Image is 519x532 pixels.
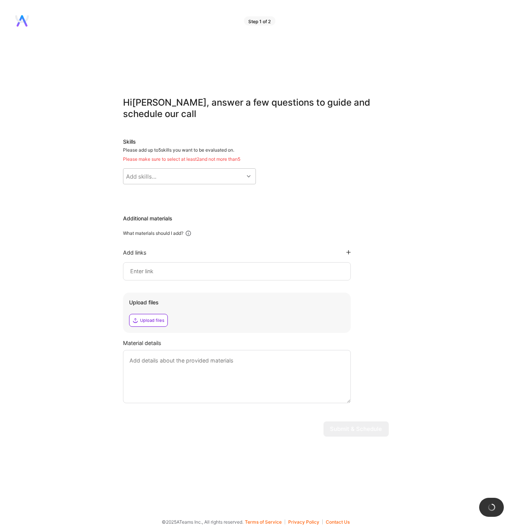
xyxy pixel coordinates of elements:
[185,230,192,237] i: icon Info
[126,172,156,180] div: Add skills...
[140,317,164,323] div: Upload files
[123,97,389,120] div: Hi [PERSON_NAME] , answer a few questions to guide and schedule our call
[346,250,351,255] i: icon PlusBlackFlat
[133,317,139,323] i: icon Upload2
[488,503,495,511] img: loading
[288,519,323,524] button: Privacy Policy
[245,519,285,524] button: Terms of Service
[123,138,389,146] div: Skills
[123,230,183,236] div: What materials should I add?
[123,339,389,347] div: Material details
[123,249,147,256] div: Add links
[247,174,251,178] i: icon Chevron
[244,16,275,25] div: Step 1 of 2
[326,519,350,524] button: Contact Us
[123,156,389,162] div: Please make sure to select at least 2 and not more than 5
[129,267,344,276] input: Enter link
[162,518,243,526] span: © 2025 ATeams Inc., All rights reserved.
[323,421,389,437] button: Submit & Schedule
[123,147,389,162] div: Please add up to 5 skills you want to be evaluated on.
[123,215,389,222] div: Additional materials
[129,299,345,306] div: Upload files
